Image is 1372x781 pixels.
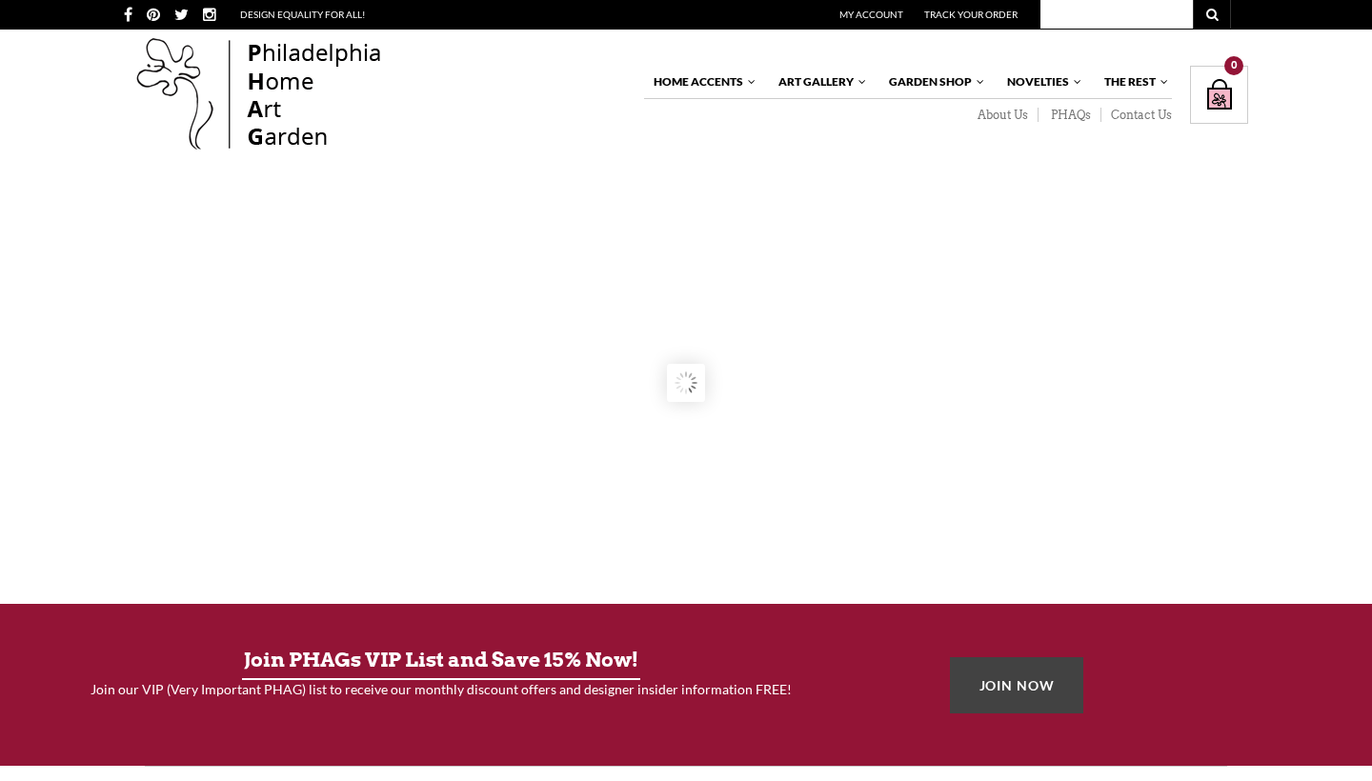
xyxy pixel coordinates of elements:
a: Garden Shop [879,66,986,98]
a: Contact Us [1101,108,1172,123]
h3: Join PHAGs VIP List and Save 15% Now! [43,642,840,678]
div: 0 [1224,56,1243,75]
a: Novelties [998,66,1083,98]
a: About Us [965,108,1039,123]
h4: Join our VIP (Very Important PHAG) list to receive our monthly discount offers and designer insid... [43,680,840,699]
a: Track Your Order [924,9,1018,20]
a: My Account [839,9,903,20]
a: Home Accents [644,66,757,98]
a: JOIN NOW [950,657,1084,713]
a: Art Gallery [769,66,868,98]
a: The Rest [1095,66,1170,98]
a: PHAQs [1039,108,1101,123]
